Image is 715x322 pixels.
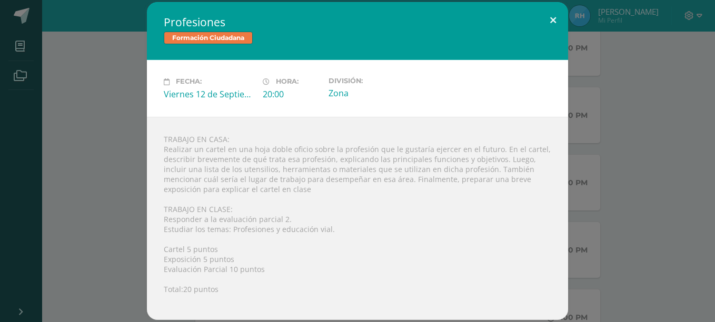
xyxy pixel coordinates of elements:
span: Hora: [276,78,299,86]
h2: Profesiones [164,15,551,29]
span: Fecha: [176,78,202,86]
div: Zona [329,87,419,99]
div: TRABAJO EN CASA: Realizar un cartel en una hoja doble oficio sobre la profesión que le gustaría e... [147,117,568,320]
span: Formación Ciudadana [164,32,253,44]
div: Viernes 12 de Septiembre [164,88,254,100]
div: 20:00 [263,88,320,100]
button: Close (Esc) [538,2,568,38]
label: División: [329,77,419,85]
